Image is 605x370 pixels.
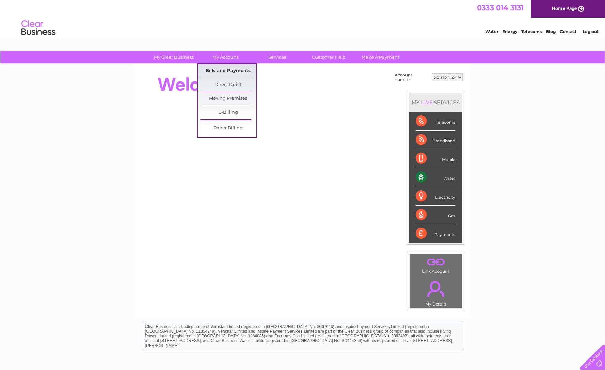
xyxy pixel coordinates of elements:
[477,3,524,12] a: 0333 014 3131
[416,168,455,187] div: Water
[521,29,542,34] a: Telecoms
[583,29,599,34] a: Log out
[301,51,357,63] a: Customer Help
[416,112,455,131] div: Telecoms
[200,92,256,106] a: Moving Premises
[416,149,455,168] div: Mobile
[416,187,455,206] div: Electricity
[197,51,254,63] a: My Account
[416,224,455,243] div: Payments
[411,277,460,301] a: .
[546,29,556,34] a: Blog
[393,71,430,84] td: Account number
[409,275,462,309] td: My Details
[200,64,256,78] a: Bills and Payments
[21,18,56,38] img: logo.png
[352,51,409,63] a: Make A Payment
[200,78,256,92] a: Direct Debit
[485,29,498,34] a: Water
[560,29,576,34] a: Contact
[146,51,202,63] a: My Clear Business
[409,93,462,112] div: MY SERVICES
[249,51,305,63] a: Services
[200,122,256,135] a: Paper Billing
[411,256,460,268] a: .
[416,206,455,224] div: Gas
[200,106,256,119] a: E-Billing
[416,131,455,149] div: Broadband
[420,99,434,106] div: LIVE
[409,254,462,275] td: Link Account
[142,4,464,33] div: Clear Business is a trading name of Verastar Limited (registered in [GEOGRAPHIC_DATA] No. 3667643...
[502,29,517,34] a: Energy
